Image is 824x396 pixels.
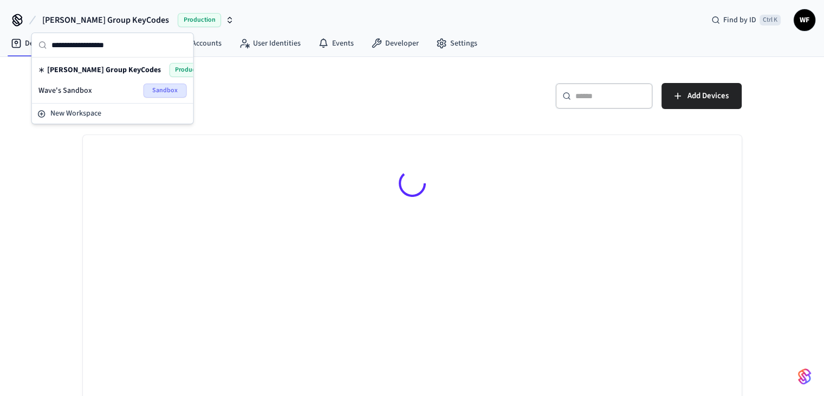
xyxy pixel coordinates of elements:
span: Ctrl K [760,15,781,25]
span: Add Devices [687,89,729,103]
img: SeamLogoGradient.69752ec5.svg [798,368,811,385]
a: User Identities [230,34,309,53]
span: [PERSON_NAME] Group KeyCodes [42,14,169,27]
div: Suggestions [32,58,193,103]
span: [PERSON_NAME] Group KeyCodes [47,65,161,75]
button: New Workspace [33,105,192,123]
span: WF [795,10,814,30]
a: Developer [362,34,427,53]
a: Devices [2,34,59,53]
span: New Workspace [50,108,101,119]
a: Settings [427,34,486,53]
span: Find by ID [723,15,756,25]
span: Production [170,63,213,77]
span: Sandbox [144,84,187,98]
button: Add Devices [661,83,742,109]
a: Events [309,34,362,53]
button: WF [794,9,815,31]
div: Find by IDCtrl K [703,10,789,30]
span: Wave's Sandbox [38,85,92,96]
span: Production [178,13,221,27]
h5: Devices [83,83,406,105]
